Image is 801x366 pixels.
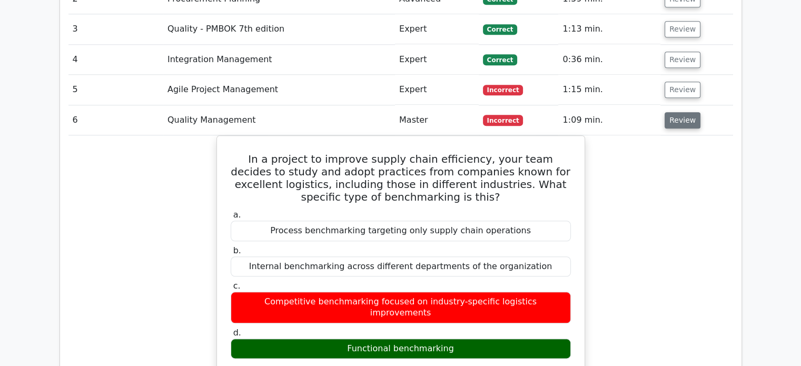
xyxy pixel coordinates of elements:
span: b. [233,245,241,255]
div: Process benchmarking targeting only supply chain operations [231,221,571,241]
td: Expert [395,14,479,44]
td: Expert [395,45,479,75]
span: Correct [483,24,517,35]
div: Competitive benchmarking focused on industry-specific logistics improvements [231,292,571,323]
button: Review [665,112,700,128]
td: 1:15 min. [558,75,660,105]
span: Correct [483,54,517,65]
span: Incorrect [483,85,523,95]
span: Incorrect [483,115,523,125]
button: Review [665,21,700,37]
td: Quality Management [163,105,395,135]
div: Functional benchmarking [231,339,571,359]
td: Quality - PMBOK 7th edition [163,14,395,44]
td: 0:36 min. [558,45,660,75]
td: 1:09 min. [558,105,660,135]
div: Internal benchmarking across different departments of the organization [231,256,571,277]
span: d. [233,328,241,338]
h5: In a project to improve supply chain efficiency, your team decides to study and adopt practices f... [230,153,572,203]
span: a. [233,210,241,220]
button: Review [665,52,700,68]
td: Expert [395,75,479,105]
td: 3 [68,14,163,44]
span: c. [233,281,241,291]
td: 6 [68,105,163,135]
td: 4 [68,45,163,75]
td: Master [395,105,479,135]
td: Integration Management [163,45,395,75]
td: Agile Project Management [163,75,395,105]
button: Review [665,82,700,98]
td: 1:13 min. [558,14,660,44]
td: 5 [68,75,163,105]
